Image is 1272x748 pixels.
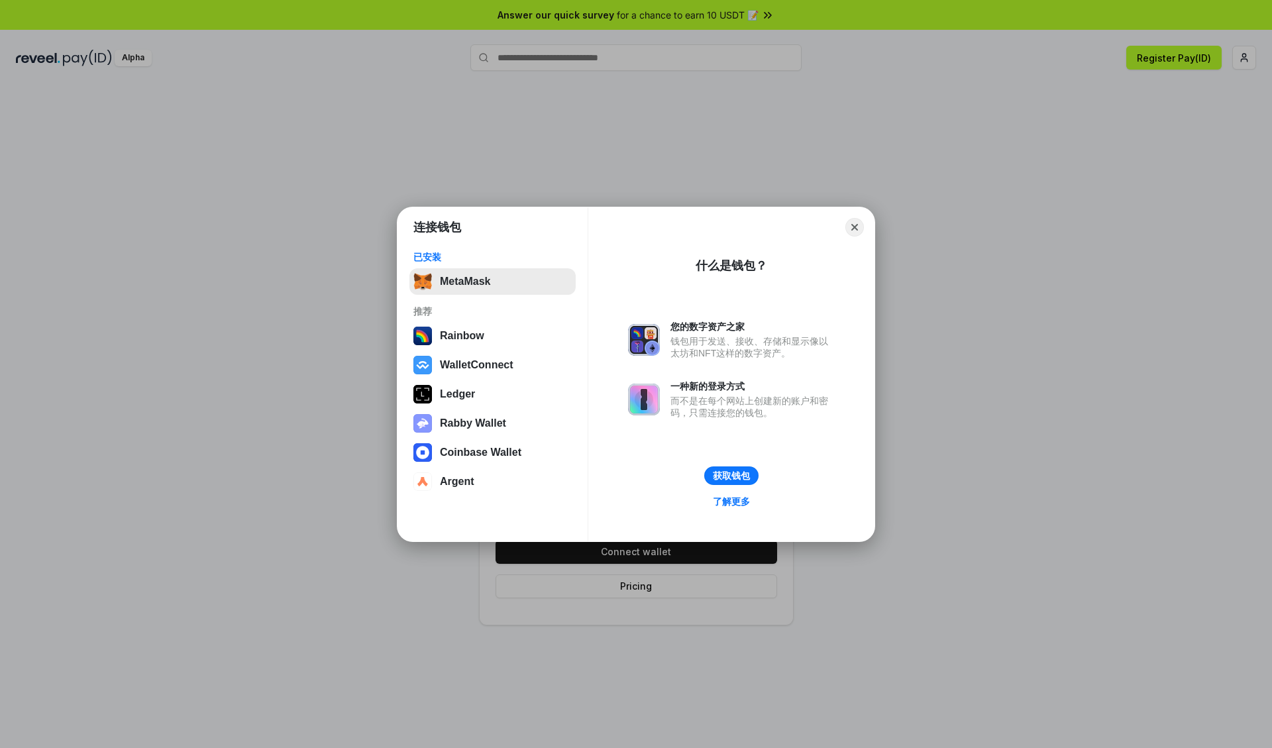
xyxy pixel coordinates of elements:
[440,388,475,400] div: Ledger
[409,381,576,407] button: Ledger
[440,447,521,458] div: Coinbase Wallet
[670,321,835,333] div: 您的数字资产之家
[440,417,506,429] div: Rabby Wallet
[440,276,490,288] div: MetaMask
[440,359,513,371] div: WalletConnect
[845,218,864,237] button: Close
[713,470,750,482] div: 获取钱包
[440,330,484,342] div: Rainbow
[670,380,835,392] div: 一种新的登录方式
[413,414,432,433] img: svg+xml,%3Csvg%20xmlns%3D%22http%3A%2F%2Fwww.w3.org%2F2000%2Fsvg%22%20fill%3D%22none%22%20viewBox...
[413,385,432,403] img: svg+xml,%3Csvg%20xmlns%3D%22http%3A%2F%2Fwww.w3.org%2F2000%2Fsvg%22%20width%3D%2228%22%20height%3...
[713,496,750,508] div: 了解更多
[705,493,758,510] a: 了解更多
[413,443,432,462] img: svg+xml,%3Csvg%20width%3D%2228%22%20height%3D%2228%22%20viewBox%3D%220%200%2028%2028%22%20fill%3D...
[670,335,835,359] div: 钱包用于发送、接收、存储和显示像以太坊和NFT这样的数字资产。
[440,476,474,488] div: Argent
[413,327,432,345] img: svg+xml,%3Csvg%20width%3D%22120%22%20height%3D%22120%22%20viewBox%3D%220%200%20120%20120%22%20fil...
[409,439,576,466] button: Coinbase Wallet
[413,272,432,291] img: svg+xml,%3Csvg%20fill%3D%22none%22%20height%3D%2233%22%20viewBox%3D%220%200%2035%2033%22%20width%...
[413,305,572,317] div: 推荐
[409,268,576,295] button: MetaMask
[413,356,432,374] img: svg+xml,%3Csvg%20width%3D%2228%22%20height%3D%2228%22%20viewBox%3D%220%200%2028%2028%22%20fill%3D...
[409,352,576,378] button: WalletConnect
[413,251,572,263] div: 已安装
[409,323,576,349] button: Rainbow
[409,468,576,495] button: Argent
[628,384,660,415] img: svg+xml,%3Csvg%20xmlns%3D%22http%3A%2F%2Fwww.w3.org%2F2000%2Fsvg%22%20fill%3D%22none%22%20viewBox...
[413,472,432,491] img: svg+xml,%3Csvg%20width%3D%2228%22%20height%3D%2228%22%20viewBox%3D%220%200%2028%2028%22%20fill%3D...
[628,324,660,356] img: svg+xml,%3Csvg%20xmlns%3D%22http%3A%2F%2Fwww.w3.org%2F2000%2Fsvg%22%20fill%3D%22none%22%20viewBox...
[409,410,576,437] button: Rabby Wallet
[413,219,461,235] h1: 连接钱包
[670,395,835,419] div: 而不是在每个网站上创建新的账户和密码，只需连接您的钱包。
[696,258,767,274] div: 什么是钱包？
[704,466,759,485] button: 获取钱包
